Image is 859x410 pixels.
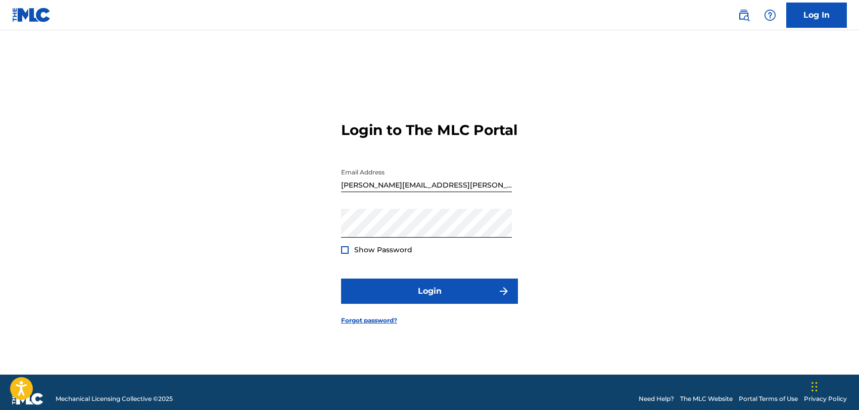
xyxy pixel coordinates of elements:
[341,316,397,325] a: Forgot password?
[56,394,173,403] span: Mechanical Licensing Collective © 2025
[738,9,750,21] img: search
[804,394,847,403] a: Privacy Policy
[341,279,518,304] button: Login
[734,5,754,25] a: Public Search
[808,361,859,410] iframe: Chat Widget
[12,393,43,405] img: logo
[739,394,798,403] a: Portal Terms of Use
[498,285,510,297] img: f7272a7cc735f4ea7f67.svg
[812,372,818,402] div: Drag
[786,3,847,28] a: Log In
[341,121,517,139] h3: Login to The MLC Portal
[760,5,780,25] div: Help
[354,245,412,254] span: Show Password
[764,9,776,21] img: help
[680,394,733,403] a: The MLC Website
[12,8,51,22] img: MLC Logo
[639,394,674,403] a: Need Help?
